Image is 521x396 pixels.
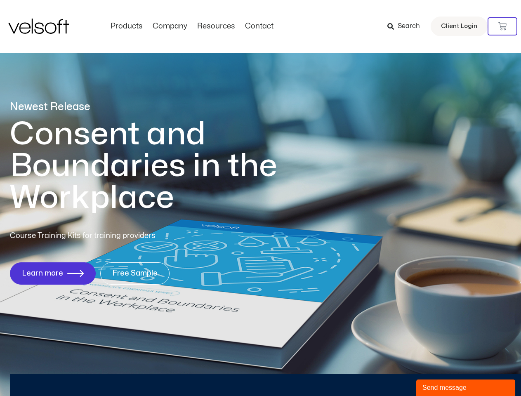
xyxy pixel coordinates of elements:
[10,230,215,242] p: Course Training Kits for training providers
[22,269,63,278] span: Learn more
[8,19,69,34] img: Velsoft Training Materials
[240,22,278,31] a: ContactMenu Toggle
[100,262,170,285] a: Free Sample
[106,22,278,31] nav: Menu
[10,100,311,114] p: Newest Release
[112,269,158,278] span: Free Sample
[416,378,517,396] iframe: chat widget
[10,118,311,214] h1: Consent and Boundaries in the Workplace
[148,22,192,31] a: CompanyMenu Toggle
[192,22,240,31] a: ResourcesMenu Toggle
[431,16,488,36] a: Client Login
[441,21,477,32] span: Client Login
[106,22,148,31] a: ProductsMenu Toggle
[398,21,420,32] span: Search
[387,19,426,33] a: Search
[10,262,96,285] a: Learn more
